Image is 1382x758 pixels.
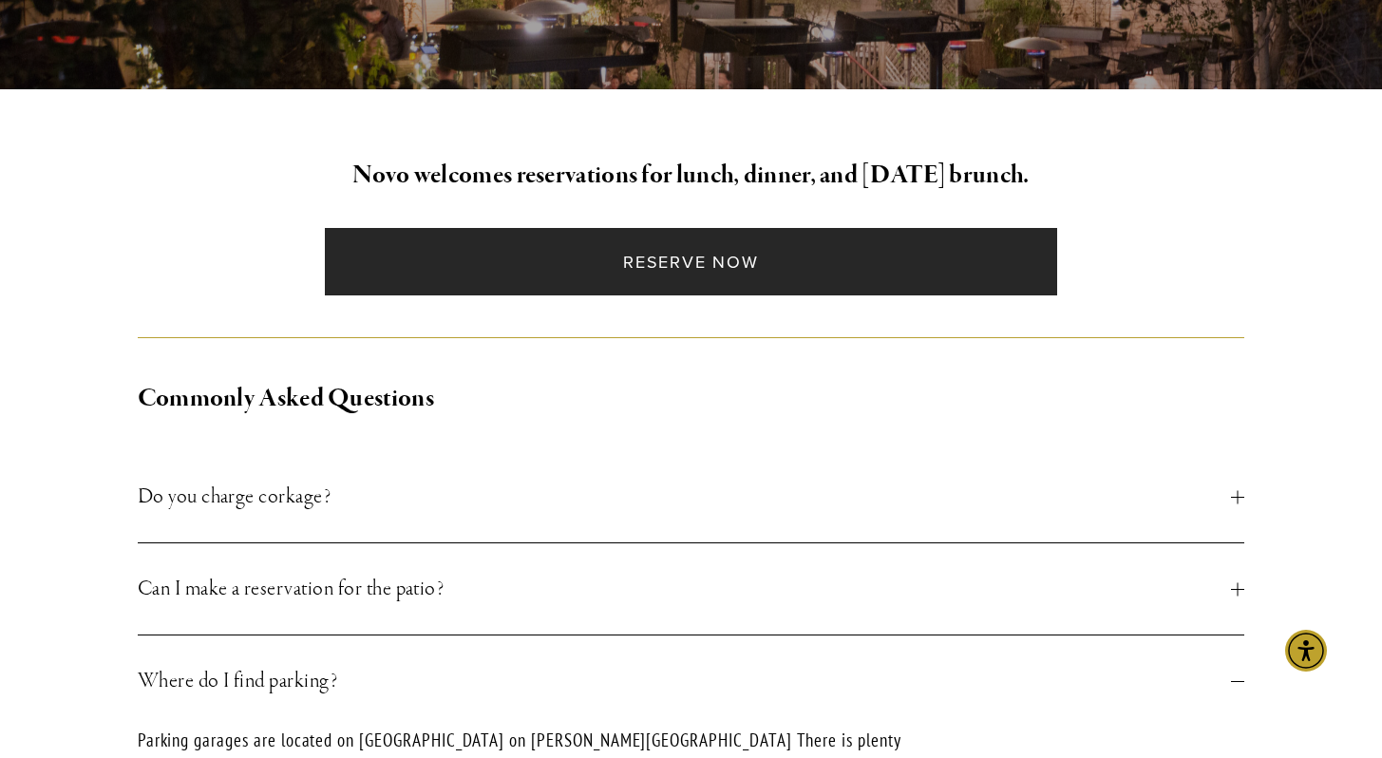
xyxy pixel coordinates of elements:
[138,379,1245,419] h2: Commonly Asked Questions
[138,543,1245,635] button: Can I make a reservation for the patio?
[138,572,1232,606] span: Can I make a reservation for the patio?
[138,664,1232,698] span: Where do I find parking?
[1285,630,1327,672] div: Accessibility Menu
[138,480,1232,514] span: Do you charge corkage?
[138,156,1245,196] h2: Novo welcomes reservations for lunch, dinner, and [DATE] brunch.
[138,451,1245,542] button: Do you charge corkage?
[325,228,1057,295] a: Reserve Now
[138,635,1245,727] button: Where do I find parking?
